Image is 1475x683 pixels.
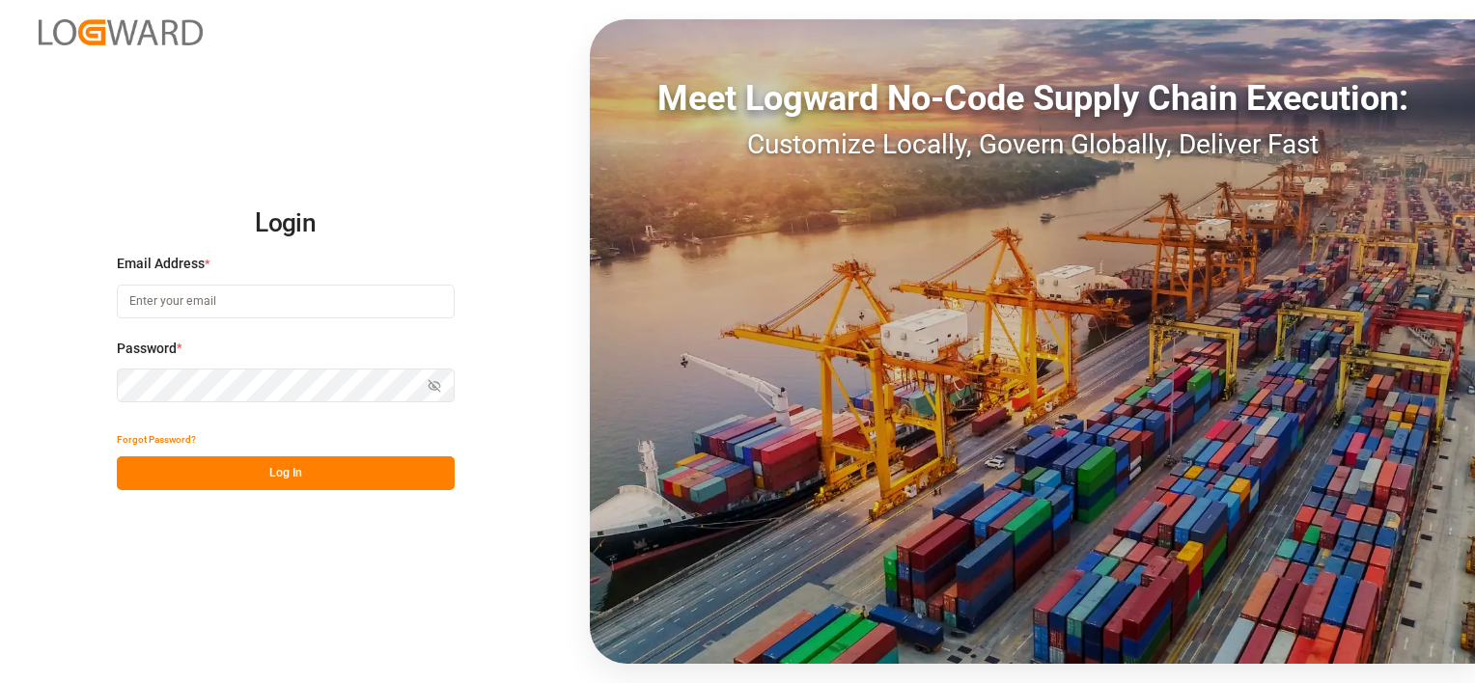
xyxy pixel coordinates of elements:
[39,19,203,45] img: Logward_new_orange.png
[117,339,177,359] span: Password
[117,193,455,255] h2: Login
[117,456,455,490] button: Log In
[117,254,205,274] span: Email Address
[590,72,1475,124] div: Meet Logward No-Code Supply Chain Execution:
[117,423,196,456] button: Forgot Password?
[590,124,1475,165] div: Customize Locally, Govern Globally, Deliver Fast
[117,285,455,318] input: Enter your email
